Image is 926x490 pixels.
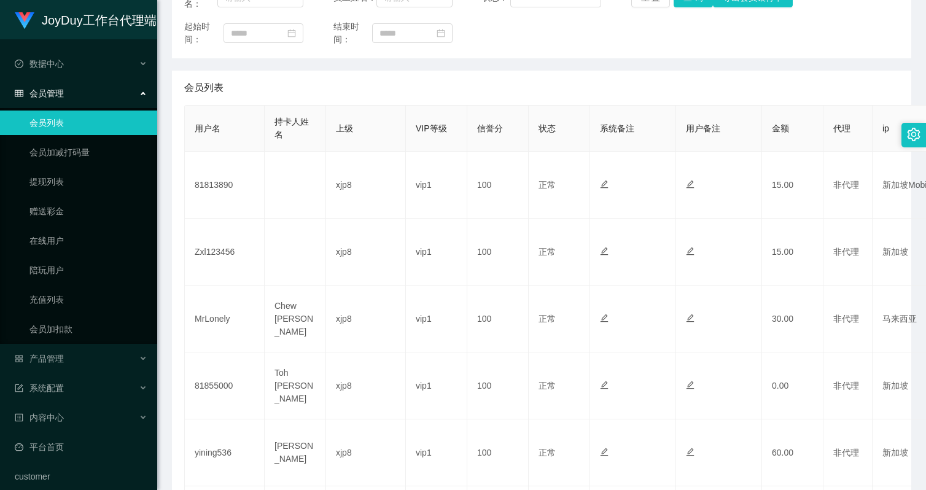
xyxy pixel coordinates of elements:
span: 持卡人姓名 [274,117,309,139]
i: 图标: profile [15,413,23,422]
td: 15.00 [762,152,823,219]
td: Toh [PERSON_NAME] [265,352,326,419]
i: 图标: calendar [287,29,296,37]
td: vip1 [406,152,467,219]
span: 代理 [833,123,850,133]
td: yining536 [185,419,265,486]
i: 图标: edit [686,381,694,389]
a: 提现列表 [29,169,147,194]
span: 上级 [336,123,353,133]
td: vip1 [406,352,467,419]
i: 图标: edit [686,314,694,322]
span: 会员管理 [15,88,64,98]
a: 陪玩用户 [29,258,147,282]
span: 正常 [539,247,556,257]
span: 非代理 [833,314,859,324]
td: 100 [467,419,529,486]
span: 非代理 [833,448,859,457]
span: 数据中心 [15,59,64,69]
a: 会员加减打码量 [29,140,147,165]
i: 图标: appstore-o [15,354,23,363]
i: 图标: edit [686,180,694,189]
td: 30.00 [762,286,823,352]
span: ip [882,123,889,133]
span: 起始时间： [184,20,224,46]
span: 正常 [539,180,556,190]
span: VIP等级 [416,123,447,133]
span: 系统备注 [600,123,634,133]
td: 81855000 [185,352,265,419]
td: 0.00 [762,352,823,419]
a: 图标: dashboard平台首页 [15,435,147,459]
span: 会员列表 [184,80,224,95]
span: 用户备注 [686,123,720,133]
span: 结束时间： [333,20,373,46]
span: 系统配置 [15,383,64,393]
span: 正常 [539,448,556,457]
td: xjp8 [326,352,406,419]
td: vip1 [406,286,467,352]
a: customer [15,464,147,489]
td: 100 [467,219,529,286]
td: xjp8 [326,286,406,352]
td: MrLonely [185,286,265,352]
td: vip1 [406,419,467,486]
span: 内容中心 [15,413,64,422]
td: 60.00 [762,419,823,486]
a: 在线用户 [29,228,147,253]
span: 非代理 [833,247,859,257]
td: 81813890 [185,152,265,219]
span: 非代理 [833,180,859,190]
a: JoyDuy工作台代理端 [15,15,157,25]
td: xjp8 [326,419,406,486]
i: 图标: edit [600,381,609,389]
i: 图标: table [15,89,23,98]
td: 100 [467,352,529,419]
i: 图标: calendar [437,29,445,37]
span: 正常 [539,381,556,391]
i: 图标: edit [600,247,609,255]
td: Zxl123456 [185,219,265,286]
td: 15.00 [762,219,823,286]
i: 图标: setting [907,128,920,141]
a: 赠送彩金 [29,199,147,224]
td: 100 [467,152,529,219]
span: 非代理 [833,381,859,391]
i: 图标: edit [686,247,694,255]
td: vip1 [406,219,467,286]
td: [PERSON_NAME] [265,419,326,486]
i: 图标: edit [686,448,694,456]
td: xjp8 [326,219,406,286]
i: 图标: check-circle-o [15,60,23,68]
img: logo.9652507e.png [15,12,34,29]
td: 100 [467,286,529,352]
a: 会员加扣款 [29,317,147,341]
span: 信誉分 [477,123,503,133]
h1: JoyDuy工作台代理端 [42,1,157,40]
span: 金额 [772,123,789,133]
i: 图标: edit [600,180,609,189]
td: Chew [PERSON_NAME] [265,286,326,352]
a: 充值列表 [29,287,147,312]
i: 图标: form [15,384,23,392]
span: 正常 [539,314,556,324]
i: 图标: edit [600,448,609,456]
i: 图标: edit [600,314,609,322]
a: 会员列表 [29,111,147,135]
td: xjp8 [326,152,406,219]
span: 产品管理 [15,354,64,364]
span: 状态 [539,123,556,133]
span: 用户名 [195,123,220,133]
